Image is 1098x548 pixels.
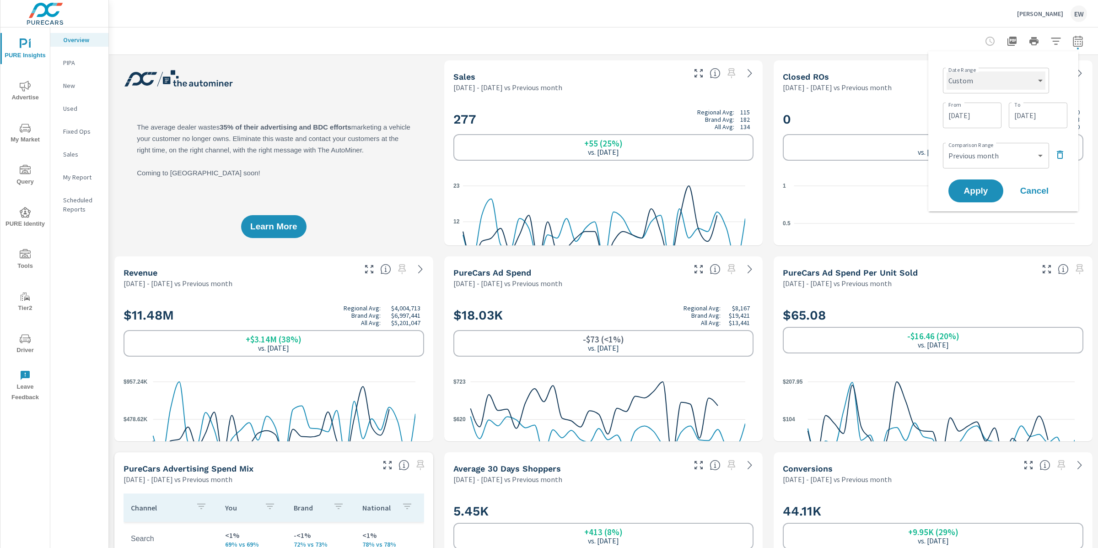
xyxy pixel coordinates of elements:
[1047,32,1065,50] button: Apply Filters
[783,474,892,485] p: [DATE] - [DATE] vs Previous month
[453,268,531,277] h5: PureCars Ad Spend
[684,304,721,312] p: Regional Avg:
[783,72,829,81] h5: Closed ROs
[958,187,994,195] span: Apply
[743,458,757,472] a: See more details in report
[1069,32,1087,50] button: Select Date Range
[1007,179,1062,202] button: Cancel
[1054,458,1069,472] span: Select a preset date range to save this widget
[50,147,108,161] div: Sales
[948,179,1003,202] button: Apply
[225,530,279,541] p: <1%
[63,35,101,44] p: Overview
[453,82,562,93] p: [DATE] - [DATE] vs Previous month
[453,464,561,473] h5: Average 30 Days Shoppers
[701,319,721,326] p: All Avg:
[63,150,101,159] p: Sales
[783,464,833,473] h5: Conversions
[124,416,147,422] text: $478.62K
[413,262,428,277] a: See more details in report
[918,148,949,156] p: vs. [DATE]
[50,79,108,92] div: New
[783,268,918,277] h5: PureCars Ad Spend Per Unit Sold
[918,537,949,545] p: vs. [DATE]
[691,312,721,319] p: Brand Avg:
[691,458,706,472] button: Make Fullscreen
[453,218,460,225] text: 12
[63,173,101,182] p: My Report
[124,278,232,289] p: [DATE] - [DATE] vs Previous month
[50,125,108,138] div: Fixed Ops
[783,307,1083,323] h2: $65.08
[391,319,420,326] p: $5,201,047
[131,503,188,512] p: Channel
[453,109,754,130] h2: 277
[1039,262,1054,277] button: Make Fullscreen
[50,56,108,70] div: PIPA
[3,333,47,356] span: Driver
[740,116,750,123] p: 182
[783,82,892,93] p: [DATE] - [DATE] vs Previous month
[453,304,754,326] h2: $18.03K
[1016,187,1053,195] span: Cancel
[380,264,391,275] span: Total sales revenue over the selected date range. [Source: This data is sourced from the dealer’s...
[783,503,1083,519] h2: 44.11K
[362,503,394,512] p: National
[783,278,892,289] p: [DATE] - [DATE] vs Previous month
[362,541,416,548] p: 78% vs 78%
[743,66,757,81] a: See more details in report
[729,312,750,319] p: $19,421
[729,319,750,326] p: $13,441
[241,215,306,238] button: Learn More
[588,148,619,156] p: vs. [DATE]
[380,458,395,472] button: Make Fullscreen
[124,464,253,473] h5: PureCars Advertising Spend Mix
[783,182,786,189] text: 1
[724,458,739,472] span: Select a preset date range to save this widget
[1039,460,1050,471] span: The number of dealer-specified goals completed by a visitor. [Source: This data is provided by th...
[588,344,619,352] p: vs. [DATE]
[0,27,50,407] div: nav menu
[398,460,409,471] span: This table looks at how you compare to the amount of budget you spend per channel as opposed to y...
[225,541,279,548] p: 69% vs 69%
[1025,32,1043,50] button: Print Report
[583,335,624,344] h6: -$73 (<1%)
[453,72,475,81] h5: Sales
[453,416,466,423] text: $620
[908,527,958,537] h6: +9.95K (29%)
[705,116,734,123] p: Brand Avg:
[124,268,157,277] h5: Revenue
[250,222,297,231] span: Learn More
[453,474,562,485] p: [DATE] - [DATE] vs Previous month
[413,458,428,472] span: Select a preset date range to save this widget
[63,104,101,113] p: Used
[50,193,108,216] div: Scheduled Reports
[588,537,619,545] p: vs. [DATE]
[740,123,750,130] p: 134
[1021,458,1036,472] button: Make Fullscreen
[294,530,348,541] p: -<1%
[362,530,416,541] p: <1%
[715,123,734,130] p: All Avg:
[3,370,47,403] span: Leave Feedback
[124,378,147,385] text: $957.24K
[453,503,754,519] h2: 5.45K
[1072,458,1087,472] a: See more details in report
[710,460,721,471] span: A rolling 30 day total of daily Shoppers on the dealership website, averaged over the selected da...
[691,262,706,277] button: Make Fullscreen
[258,344,289,352] p: vs. [DATE]
[3,249,47,271] span: Tools
[63,58,101,67] p: PIPA
[907,331,959,341] h6: -$16.46 (20%)
[453,182,460,189] text: 23
[783,378,803,385] text: $207.95
[391,312,420,319] p: $6,997,441
[584,139,623,148] h6: +55 (25%)
[453,378,466,385] text: $723
[50,170,108,184] div: My Report
[783,220,791,226] text: 0.5
[344,304,381,312] p: Regional Avg:
[918,341,949,349] p: vs. [DATE]
[783,416,795,422] text: $104
[710,68,721,79] span: Number of vehicles sold by the dealership over the selected date range. [Source: This data is sou...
